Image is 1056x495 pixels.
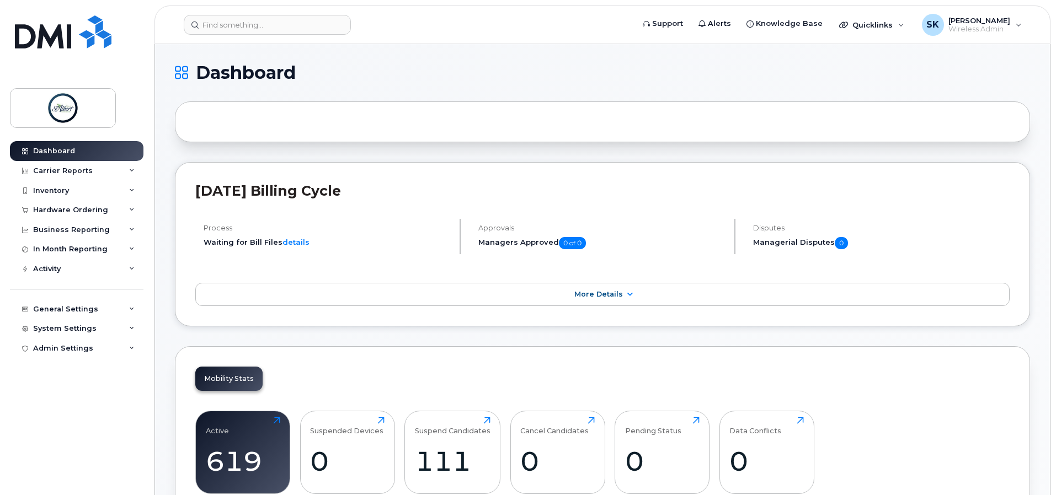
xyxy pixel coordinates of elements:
[415,417,490,435] div: Suspend Candidates
[520,445,595,477] div: 0
[195,182,1010,199] h2: [DATE] Billing Cycle
[478,237,725,249] h5: Managers Approved
[753,224,1010,232] h4: Disputes
[559,237,586,249] span: 0 of 0
[206,417,280,487] a: Active619
[729,417,781,435] div: Data Conflicts
[520,417,595,487] a: Cancel Candidates0
[478,224,725,232] h4: Approvals
[196,64,296,81] span: Dashboard
[835,237,848,249] span: 0
[625,445,700,477] div: 0
[520,417,589,435] div: Cancel Candidates
[625,417,700,487] a: Pending Status0
[282,238,310,246] a: details
[625,417,681,435] div: Pending Status
[204,237,450,247] li: Waiting for Bill Files
[415,417,490,487] a: Suspend Candidates111
[310,417,383,435] div: Suspended Devices
[753,237,1010,249] h5: Managerial Disputes
[729,417,804,487] a: Data Conflicts0
[415,445,490,477] div: 111
[310,445,385,477] div: 0
[310,417,385,487] a: Suspended Devices0
[206,445,280,477] div: 619
[574,290,623,298] span: More Details
[206,417,229,435] div: Active
[729,445,804,477] div: 0
[204,224,450,232] h4: Process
